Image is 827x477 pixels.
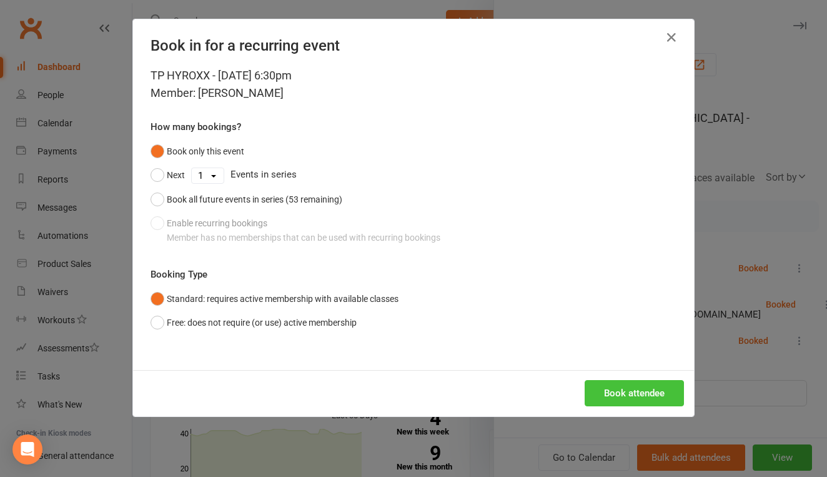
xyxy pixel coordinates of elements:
[151,37,676,54] h4: Book in for a recurring event
[585,380,684,406] button: Book attendee
[151,188,342,211] button: Book all future events in series (53 remaining)
[151,163,676,187] div: Events in series
[661,28,681,48] button: Close
[151,311,357,334] button: Free: does not require (or use) active membership
[151,67,676,102] div: TP HYROXX - [DATE] 6:30pm Member: [PERSON_NAME]
[151,287,399,311] button: Standard: requires active membership with available classes
[151,163,185,187] button: Next
[151,267,207,282] label: Booking Type
[151,119,241,134] label: How many bookings?
[12,434,42,464] div: Open Intercom Messenger
[151,139,244,163] button: Book only this event
[167,193,342,206] div: Book all future events in series (53 remaining)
